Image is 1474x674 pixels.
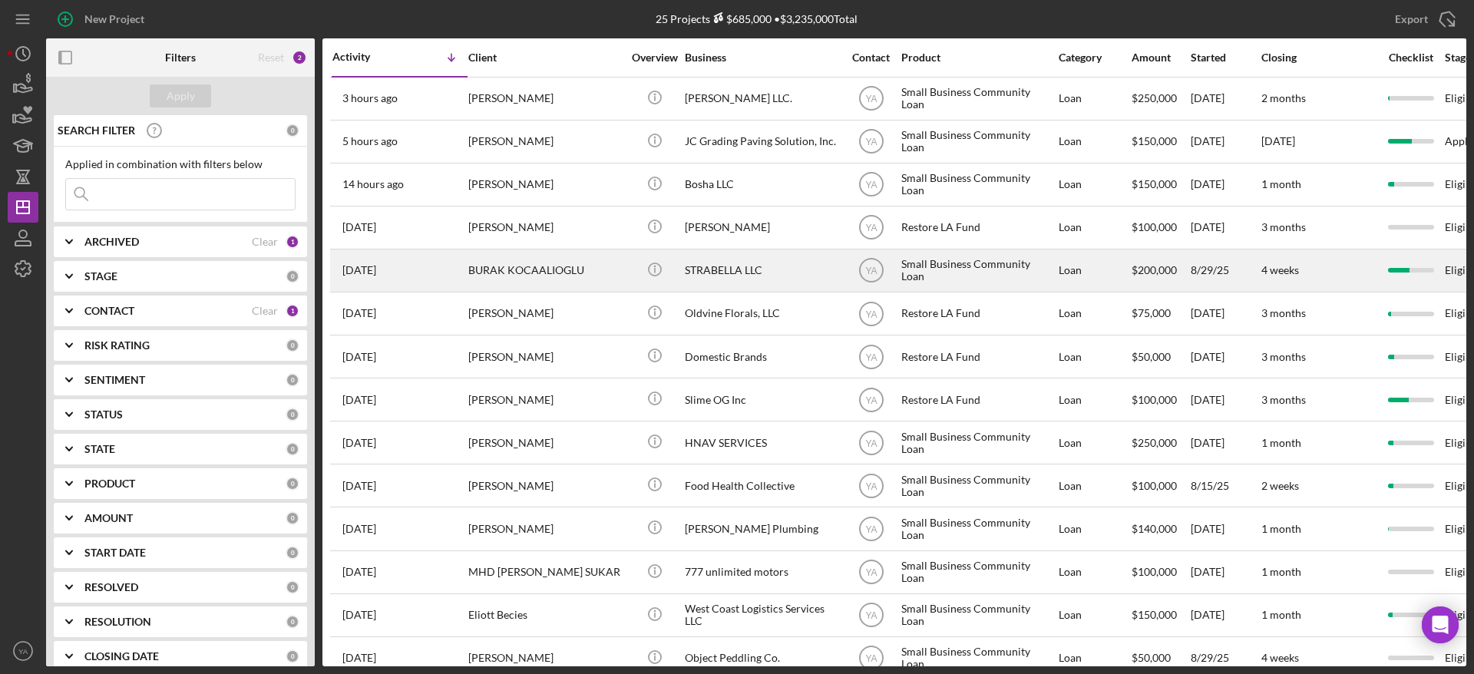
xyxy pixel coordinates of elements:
div: BURAK KOCAALIOGLU [468,250,622,291]
time: 4 weeks [1261,263,1299,276]
span: $100,000 [1132,565,1177,578]
div: 0 [286,511,299,525]
div: HNAV SERVICES [685,422,838,463]
button: Export [1380,4,1466,35]
text: YA [865,395,877,405]
div: Client [468,51,622,64]
div: 1 [286,235,299,249]
div: [PERSON_NAME] [468,293,622,334]
span: $150,000 [1132,134,1177,147]
div: 0 [286,477,299,491]
div: Checklist [1378,51,1443,64]
div: 0 [286,339,299,352]
div: Loan [1059,595,1130,636]
div: Loan [1059,78,1130,119]
time: 2025-09-15 16:38 [342,135,398,147]
div: Started [1191,51,1260,64]
span: $50,000 [1132,350,1171,363]
div: [PERSON_NAME] [468,78,622,119]
b: CLOSING DATE [84,650,159,662]
div: 0 [286,442,299,456]
span: $150,000 [1132,177,1177,190]
div: Small Business Community Loan [901,422,1055,463]
div: Overview [626,51,683,64]
div: 0 [286,649,299,663]
div: 25 Projects • $3,235,000 Total [656,12,858,25]
time: 2025-09-11 18:39 [342,351,376,363]
time: 2025-09-10 22:29 [342,394,376,406]
div: 8/15/25 [1191,465,1260,506]
time: 3 months [1261,350,1306,363]
span: $50,000 [1132,651,1171,664]
time: 2 months [1261,91,1306,104]
b: SEARCH FILTER [58,124,135,137]
div: Loan [1059,164,1130,205]
div: Bosha LLC [685,164,838,205]
text: YA [865,567,877,578]
div: [DATE] [1191,508,1260,549]
time: 2025-09-15 07:56 [342,178,404,190]
div: 2 [292,50,307,65]
div: [PERSON_NAME] Plumbing [685,508,838,549]
div: Loan [1059,552,1130,593]
div: Food Health Collective [685,465,838,506]
time: 1 month [1261,522,1301,535]
b: STATUS [84,408,123,421]
div: [PERSON_NAME] [468,379,622,420]
span: $200,000 [1132,263,1177,276]
div: [PERSON_NAME] [468,336,622,377]
time: 4 weeks [1261,651,1299,664]
b: RESOLUTION [84,616,151,628]
b: RESOLVED [84,581,138,593]
b: Filters [165,51,196,64]
div: Open Intercom Messenger [1422,606,1459,643]
time: 2025-08-29 22:02 [342,652,376,664]
div: [PERSON_NAME] [685,207,838,248]
div: [PERSON_NAME] [468,121,622,162]
time: 1 month [1261,436,1301,449]
div: Category [1059,51,1130,64]
text: YA [865,352,877,362]
span: $250,000 [1132,436,1177,449]
time: 1 month [1261,608,1301,621]
text: YA [865,94,877,104]
text: YA [865,137,877,147]
time: 2025-09-09 04:24 [342,437,376,449]
div: [DATE] [1191,552,1260,593]
b: PRODUCT [84,477,135,490]
span: $100,000 [1132,479,1177,492]
div: Small Business Community Loan [901,164,1055,205]
div: Restore LA Fund [901,379,1055,420]
span: $140,000 [1132,522,1177,535]
div: Restore LA Fund [901,207,1055,248]
div: 777 unlimited motors [685,552,838,593]
time: 2025-09-08 13:30 [342,523,376,535]
text: YA [865,481,877,491]
div: Slime OG Inc [685,379,838,420]
time: 2025-09-08 16:31 [342,480,376,492]
div: [DATE] [1191,293,1260,334]
div: Clear [252,305,278,317]
div: 0 [286,580,299,594]
div: Domestic Brands [685,336,838,377]
div: $685,000 [710,12,772,25]
div: Reset [258,51,284,64]
time: 1 month [1261,177,1301,190]
div: Small Business Community Loan [901,465,1055,506]
div: Small Business Community Loan [901,552,1055,593]
div: Loan [1059,250,1130,291]
div: [DATE] [1191,379,1260,420]
div: [PERSON_NAME] [468,508,622,549]
div: Restore LA Fund [901,336,1055,377]
time: 2 weeks [1261,479,1299,492]
div: Business [685,51,838,64]
text: YA [865,610,877,621]
div: Apply [167,84,195,107]
b: ARCHIVED [84,236,139,248]
span: $75,000 [1132,306,1171,319]
div: [DATE] [1191,595,1260,636]
span: $150,000 [1132,608,1177,621]
div: Closing [1261,51,1377,64]
div: West Coast Logistics Services LLC [685,595,838,636]
button: YA [8,636,38,666]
